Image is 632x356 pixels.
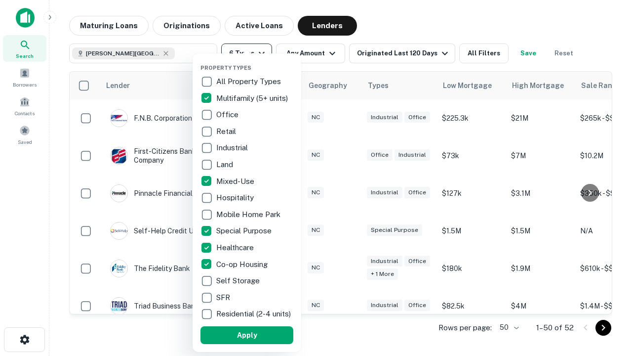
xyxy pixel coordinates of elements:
p: Hospitality [216,192,256,204]
span: Property Types [200,65,251,71]
p: Office [216,109,240,121]
p: Multifamily (5+ units) [216,92,290,104]
p: Special Purpose [216,225,274,237]
p: Healthcare [216,242,256,254]
p: Retail [216,126,238,137]
iframe: Chat Widget [583,277,632,324]
p: Co-op Housing [216,259,270,270]
button: Apply [200,326,293,344]
p: Mixed-Use [216,176,256,187]
p: All Property Types [216,76,283,88]
p: Residential (2-4 units) [216,308,293,320]
p: Land [216,159,235,171]
p: Self Storage [216,275,262,287]
p: SFR [216,292,232,304]
p: Industrial [216,142,250,154]
p: Mobile Home Park [216,209,282,221]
